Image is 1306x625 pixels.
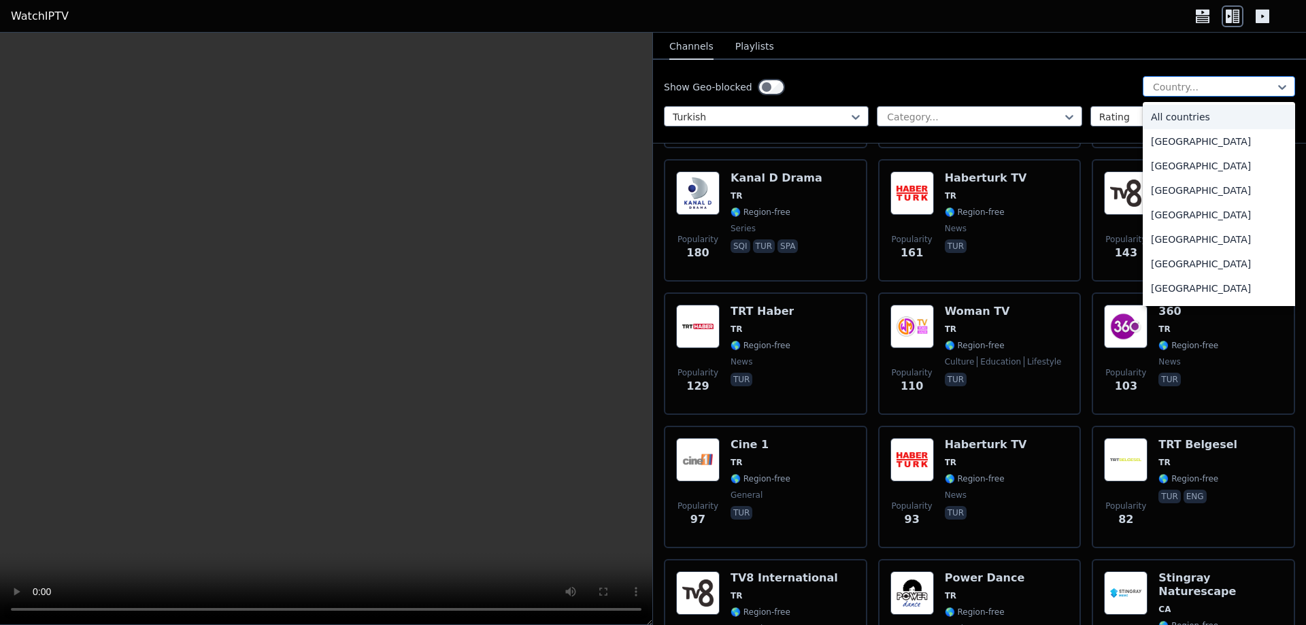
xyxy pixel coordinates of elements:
img: Haberturk TV [890,171,934,215]
span: 🌎 Region-free [731,607,790,618]
p: tur [945,506,967,520]
button: Playlists [735,34,774,60]
img: 360 [1104,305,1148,348]
span: 129 [686,378,709,394]
img: Stingray Naturescape [1104,571,1148,615]
h6: Stingray Naturescape [1158,571,1283,598]
div: [GEOGRAPHIC_DATA] [1143,276,1295,301]
span: news [731,356,752,367]
div: [GEOGRAPHIC_DATA] [1143,227,1295,252]
span: TR [1158,457,1170,468]
span: TR [945,324,956,335]
div: [GEOGRAPHIC_DATA] [1143,203,1295,227]
p: tur [945,239,967,253]
span: Popularity [892,234,933,245]
span: 143 [1115,245,1137,261]
span: 🌎 Region-free [945,207,1005,218]
p: tur [753,239,775,253]
span: TR [1158,324,1170,335]
h6: Power Dance [945,571,1025,585]
h6: Haberturk TV [945,438,1027,452]
span: 161 [901,245,923,261]
h6: Cine 1 [731,438,790,452]
p: tur [1158,373,1180,386]
div: Aruba [1143,301,1295,325]
h6: Kanal D Drama [731,171,822,185]
span: Popularity [677,367,718,378]
span: 🌎 Region-free [731,207,790,218]
span: 🌎 Region-free [945,607,1005,618]
span: TR [731,457,742,468]
span: news [1158,356,1180,367]
img: Haberturk TV [890,438,934,482]
img: Cine 1 [676,438,720,482]
span: Popularity [892,367,933,378]
span: Popularity [677,501,718,511]
img: TV8 International [676,571,720,615]
span: TR [731,324,742,335]
div: All countries [1143,105,1295,129]
h6: 360 [1158,305,1218,318]
a: WatchIPTV [11,8,69,24]
span: 🌎 Region-free [1158,340,1218,351]
img: TRT Haber [676,305,720,348]
img: TRT Belgesel [1104,438,1148,482]
span: Popularity [1105,501,1146,511]
img: Kanal D Drama [676,171,720,215]
span: news [945,223,967,234]
p: spa [777,239,798,253]
span: general [731,490,763,501]
span: TR [945,590,956,601]
p: tur [731,506,752,520]
span: 97 [690,511,705,528]
h6: Haberturk TV [945,171,1027,185]
span: Popularity [677,234,718,245]
span: TR [731,590,742,601]
span: 🌎 Region-free [945,340,1005,351]
span: culture [945,356,975,367]
span: 82 [1118,511,1133,528]
span: 🌎 Region-free [731,340,790,351]
span: lifestyle [1024,356,1061,367]
h6: TRT Belgesel [1158,438,1237,452]
div: [GEOGRAPHIC_DATA] [1143,252,1295,276]
span: 103 [1115,378,1137,394]
label: Show Geo-blocked [664,80,752,94]
p: tur [1158,490,1180,503]
span: 180 [686,245,709,261]
span: 🌎 Region-free [945,473,1005,484]
img: Power Dance [890,571,934,615]
p: sqi [731,239,750,253]
span: education [977,356,1021,367]
span: Popularity [1105,367,1146,378]
span: 🌎 Region-free [731,473,790,484]
p: tur [945,373,967,386]
span: series [731,223,756,234]
span: CA [1158,604,1171,615]
div: [GEOGRAPHIC_DATA] [1143,129,1295,154]
span: Popularity [1105,234,1146,245]
img: Woman TV [890,305,934,348]
p: tur [731,373,752,386]
span: TR [945,190,956,201]
span: news [945,490,967,501]
span: 93 [905,511,920,528]
img: TV8 International [1104,171,1148,215]
div: [GEOGRAPHIC_DATA] [1143,154,1295,178]
h6: TV8 International [731,571,838,585]
button: Channels [669,34,714,60]
span: TR [731,190,742,201]
span: 110 [901,378,923,394]
div: [GEOGRAPHIC_DATA] [1143,178,1295,203]
h6: TRT Haber [731,305,794,318]
span: TR [945,457,956,468]
p: eng [1184,490,1207,503]
span: Popularity [892,501,933,511]
h6: Woman TV [945,305,1062,318]
span: 🌎 Region-free [1158,473,1218,484]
